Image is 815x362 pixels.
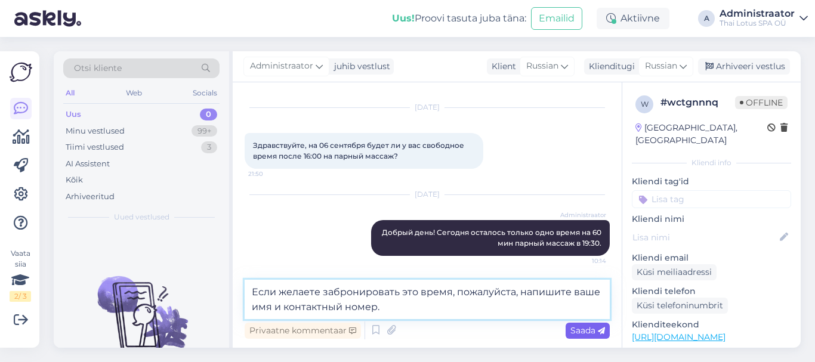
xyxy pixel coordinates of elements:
[632,264,717,280] div: Küsi meiliaadressi
[735,96,788,109] span: Offline
[632,252,791,264] p: Kliendi email
[192,125,217,137] div: 99+
[720,18,795,28] div: Thai Lotus SPA OÜ
[632,231,777,244] input: Lisa nimi
[632,285,791,298] p: Kliendi telefon
[250,60,313,73] span: Administraator
[66,141,124,153] div: Tiimi vestlused
[248,169,293,178] span: 21:50
[66,158,110,170] div: AI Assistent
[63,85,77,101] div: All
[660,95,735,110] div: # wctgnnnq
[597,8,669,29] div: Aktiivne
[124,85,144,101] div: Web
[632,347,791,358] p: Vaata edasi ...
[632,190,791,208] input: Lisa tag
[245,323,361,339] div: Privaatne kommentaar
[487,60,516,73] div: Klient
[66,191,115,203] div: Arhiveeritud
[190,85,220,101] div: Socials
[561,256,606,265] span: 10:14
[698,58,790,75] div: Arhiveeri vestlus
[54,255,229,362] img: No chats
[632,332,726,342] a: [URL][DOMAIN_NAME]
[632,157,791,168] div: Kliendi info
[531,7,582,30] button: Emailid
[392,11,526,26] div: Proovi tasuta juba täna:
[392,13,415,24] b: Uus!
[66,174,83,186] div: Kõik
[114,212,169,222] span: Uued vestlused
[584,60,635,73] div: Klienditugi
[632,213,791,225] p: Kliendi nimi
[382,228,603,247] span: Добрый день! Сегодня осталось только одно время на 60 мин парный массаж в 19:30.
[10,61,32,83] img: Askly Logo
[245,102,610,113] div: [DATE]
[10,248,31,302] div: Vaata siia
[635,122,767,147] div: [GEOGRAPHIC_DATA], [GEOGRAPHIC_DATA]
[66,109,81,120] div: Uus
[253,141,466,160] span: Здравствуйте, на 06 сентября будет ли у вас свободное время после 16:00 на парный массаж?
[570,325,605,336] span: Saada
[632,318,791,331] p: Klienditeekond
[526,60,558,73] span: Russian
[245,280,610,319] textarea: Если желаете забронировать это время, пожалуйста, напишите ваше имя и контактный номер.
[560,211,606,219] span: Administraator
[720,9,808,28] a: AdministraatorThai Lotus SPA OÜ
[645,60,677,73] span: Russian
[632,175,791,188] p: Kliendi tag'id
[720,9,795,18] div: Administraator
[641,100,649,109] span: w
[245,189,610,200] div: [DATE]
[632,298,728,314] div: Küsi telefoninumbrit
[201,141,217,153] div: 3
[10,291,31,302] div: 2 / 3
[698,10,715,27] div: A
[329,60,390,73] div: juhib vestlust
[200,109,217,120] div: 0
[66,125,125,137] div: Minu vestlused
[74,62,122,75] span: Otsi kliente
